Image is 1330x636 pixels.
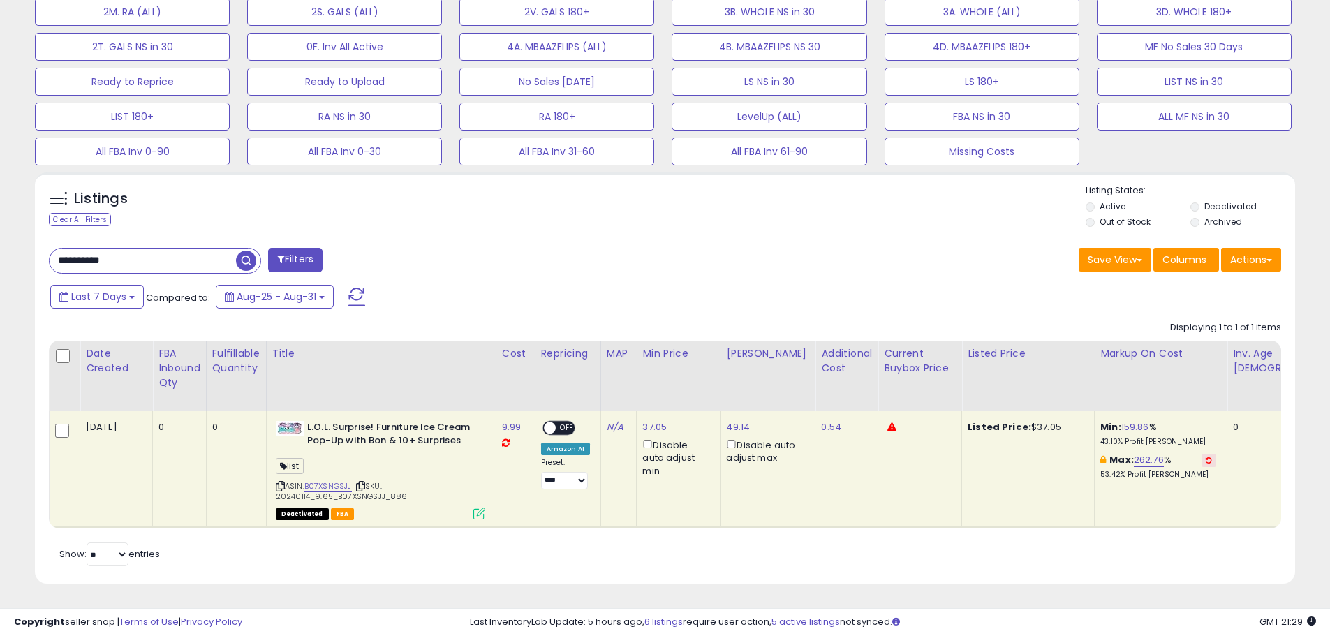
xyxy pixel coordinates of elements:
[607,420,623,434] a: N/A
[726,420,750,434] a: 49.14
[1100,200,1125,212] label: Active
[541,458,590,489] div: Preset:
[14,616,242,629] div: seller snap | |
[146,291,210,304] span: Compared to:
[726,437,804,464] div: Disable auto adjust max
[642,346,714,361] div: Min Price
[1100,437,1216,447] p: 43.10% Profit [PERSON_NAME]
[35,68,230,96] button: Ready to Reprice
[1097,33,1292,61] button: MF No Sales 30 Days
[158,421,195,434] div: 0
[470,616,1316,629] div: Last InventoryLab Update: 5 hours ago, require user action, not synced.
[672,103,866,131] button: LevelUp (ALL)
[304,480,352,492] a: B07XSNGSJJ
[35,138,230,165] button: All FBA Inv 0-90
[885,68,1079,96] button: LS 180+
[642,437,709,478] div: Disable auto adjust min
[272,346,490,361] div: Title
[247,138,442,165] button: All FBA Inv 0-30
[1086,184,1295,198] p: Listing States:
[268,248,323,272] button: Filters
[35,103,230,131] button: LIST 180+
[237,290,316,304] span: Aug-25 - Aug-31
[1221,248,1281,272] button: Actions
[885,103,1079,131] button: FBA NS in 30
[1100,346,1221,361] div: Markup on Cost
[672,68,866,96] button: LS NS in 30
[1121,420,1149,434] a: 159.86
[968,421,1084,434] div: $37.05
[607,346,630,361] div: MAP
[541,346,595,361] div: Repricing
[86,421,142,434] div: [DATE]
[459,68,654,96] button: No Sales [DATE]
[1109,453,1134,466] b: Max:
[247,33,442,61] button: 0F. Inv All Active
[276,458,304,474] span: list
[212,421,256,434] div: 0
[1100,420,1121,434] b: Min:
[642,420,667,434] a: 37.05
[771,615,840,628] a: 5 active listings
[644,615,683,628] a: 6 listings
[1100,470,1216,480] p: 53.42% Profit [PERSON_NAME]
[247,68,442,96] button: Ready to Upload
[1153,248,1219,272] button: Columns
[35,33,230,61] button: 2T. GALS NS in 30
[502,346,529,361] div: Cost
[459,103,654,131] button: RA 180+
[276,421,304,436] img: 41rUipnGWUL._SL40_.jpg
[276,480,408,501] span: | SKU: 20240114_9.65_B07XSNGSJJ_886
[216,285,334,309] button: Aug-25 - Aug-31
[1259,615,1316,628] span: 2025-09-8 21:29 GMT
[276,508,329,520] span: All listings that are unavailable for purchase on Amazon for any reason other than out-of-stock
[459,33,654,61] button: 4A. MBAAZFLIPS (ALL)
[50,285,144,309] button: Last 7 Days
[672,138,866,165] button: All FBA Inv 61-90
[1079,248,1151,272] button: Save View
[502,420,522,434] a: 9.99
[885,33,1079,61] button: 4D. MBAAZFLIPS 180+
[1097,103,1292,131] button: ALL MF NS in 30
[885,138,1079,165] button: Missing Costs
[821,420,841,434] a: 0.54
[672,33,866,61] button: 4B. MBAAZFLIPS NS 30
[726,346,809,361] div: [PERSON_NAME]
[74,189,128,209] h5: Listings
[119,615,179,628] a: Terms of Use
[1097,68,1292,96] button: LIST NS in 30
[276,421,485,518] div: ASIN:
[1100,421,1216,447] div: %
[459,138,654,165] button: All FBA Inv 31-60
[968,420,1031,434] b: Listed Price:
[212,346,260,376] div: Fulfillable Quantity
[86,346,147,376] div: Date Created
[821,346,872,376] div: Additional Cost
[181,615,242,628] a: Privacy Policy
[59,547,160,561] span: Show: entries
[158,346,200,390] div: FBA inbound Qty
[14,615,65,628] strong: Copyright
[331,508,355,520] span: FBA
[556,422,578,434] span: OFF
[71,290,126,304] span: Last 7 Days
[884,346,956,376] div: Current Buybox Price
[49,213,111,226] div: Clear All Filters
[1204,216,1242,228] label: Archived
[1162,253,1206,267] span: Columns
[1170,321,1281,334] div: Displaying 1 to 1 of 1 items
[541,443,590,455] div: Amazon AI
[968,346,1088,361] div: Listed Price
[1204,200,1257,212] label: Deactivated
[1100,216,1151,228] label: Out of Stock
[1100,454,1216,480] div: %
[247,103,442,131] button: RA NS in 30
[307,421,477,450] b: L.O.L. Surprise! Furniture Ice Cream Pop-Up with Bon & 10+ Surprises
[1134,453,1164,467] a: 262.76
[1095,341,1227,411] th: The percentage added to the cost of goods (COGS) that forms the calculator for Min & Max prices.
